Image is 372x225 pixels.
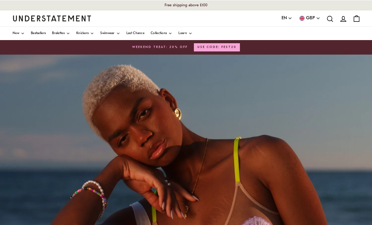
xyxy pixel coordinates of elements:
[144,1,228,9] p: Free shipping above £100
[126,32,144,35] span: Last Chance
[52,27,70,40] a: Bralettes
[126,27,144,40] a: Last Chance
[282,15,287,22] span: EN
[13,32,19,35] span: New
[282,15,292,22] button: EN
[76,32,89,35] span: Knickers
[13,27,25,40] a: New
[13,15,91,21] a: Understatement Homepage
[151,32,167,35] span: Collections
[306,15,315,22] span: GBP
[100,27,120,40] a: Swimwear
[132,45,188,50] span: WEEKEND TREAT: 20% OFF
[31,32,46,35] span: Bestsellers
[178,27,192,40] a: Learn
[299,15,320,22] button: GBP
[100,32,114,35] span: Swimwear
[52,32,65,35] span: Bralettes
[76,27,94,40] a: Knickers
[178,32,187,35] span: Learn
[151,27,172,40] a: Collections
[194,43,240,51] button: USE CODE: FEST20
[13,43,359,51] a: WEEKEND TREAT: 20% OFFUSE CODE: FEST20
[31,27,46,40] a: Bestsellers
